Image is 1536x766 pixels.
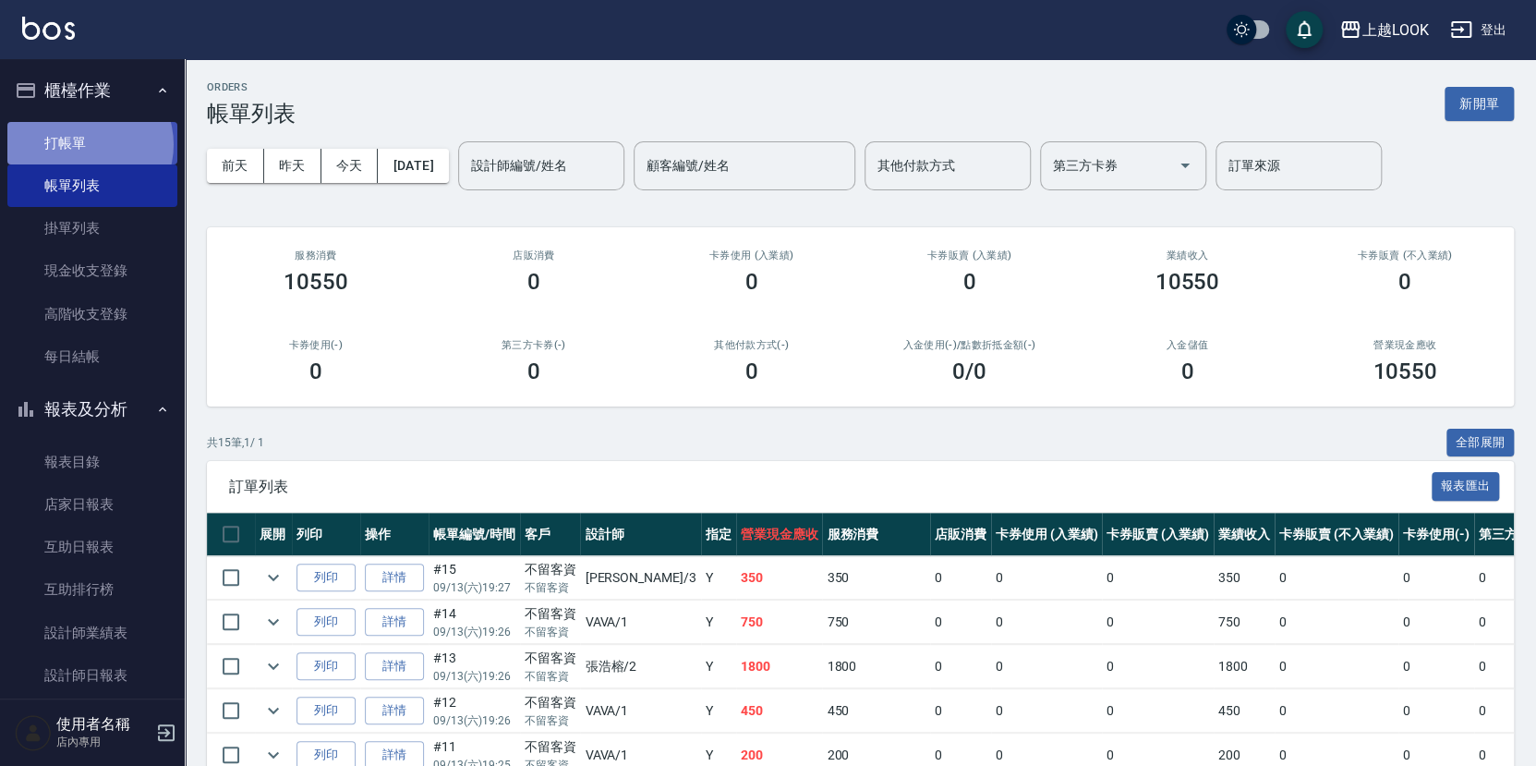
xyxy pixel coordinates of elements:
th: 卡券販賣 (入業績) [1102,513,1214,556]
button: save [1286,11,1323,48]
button: 昨天 [264,149,321,183]
td: 0 [1275,556,1398,600]
td: #13 [429,645,520,688]
h3: 0 [1180,359,1193,384]
a: 報表目錄 [7,441,177,483]
td: 0 [1275,645,1398,688]
p: 09/13 (六) 19:27 [433,579,515,596]
td: Y [701,556,736,600]
th: 業績收入 [1214,513,1275,556]
th: 卡券使用(-) [1398,513,1474,556]
td: 0 [991,601,1103,644]
button: 列印 [296,608,356,637]
a: 每日結帳 [7,335,177,378]
td: 0 [1102,601,1214,644]
a: 設計師業績分析表 [7,697,177,739]
button: 報表匯出 [1432,472,1500,501]
h2: 卡券販賣 (入業績) [882,249,1056,261]
td: VAVA /1 [580,601,700,644]
h3: 0 [527,269,540,295]
h3: 服務消費 [229,249,403,261]
p: 不留客資 [525,668,576,685]
th: 客戶 [520,513,581,556]
td: 350 [822,556,930,600]
td: #14 [429,601,520,644]
button: [DATE] [378,149,448,183]
h2: 入金使用(-) /點數折抵金額(-) [882,339,1056,351]
td: 1800 [1214,645,1275,688]
td: 450 [822,689,930,733]
button: expand row [260,652,287,680]
a: 詳情 [365,608,424,637]
div: 不留客資 [525,649,576,668]
p: 不留客資 [525,579,576,596]
a: 帳單列表 [7,164,177,207]
th: 列印 [292,513,360,556]
td: 350 [736,556,823,600]
button: 列印 [296,564,356,592]
td: 0 [991,645,1103,688]
a: 詳情 [365,697,424,725]
h3: 10550 [1373,359,1437,384]
h3: 0 [745,269,758,295]
h2: 第三方卡券(-) [447,339,621,351]
th: 店販消費 [930,513,991,556]
button: expand row [260,697,287,724]
img: Person [15,714,52,751]
h3: 0 [962,269,975,295]
a: 掛單列表 [7,207,177,249]
span: 訂單列表 [229,478,1432,496]
p: 09/13 (六) 19:26 [433,624,515,640]
th: 卡券使用 (入業績) [991,513,1103,556]
button: 今天 [321,149,379,183]
td: 0 [1275,689,1398,733]
a: 設計師日報表 [7,654,177,697]
button: 列印 [296,697,356,725]
th: 操作 [360,513,429,556]
h2: ORDERS [207,81,296,93]
a: 互助排行榜 [7,568,177,611]
td: 750 [736,601,823,644]
td: 0 [1102,556,1214,600]
th: 服務消費 [822,513,930,556]
h3: 0 /0 [952,359,986,384]
img: Logo [22,17,75,40]
h3: 0 [1398,269,1411,295]
h3: 10550 [284,269,348,295]
td: VAVA /1 [580,689,700,733]
button: expand row [260,608,287,636]
a: 店家日報表 [7,483,177,526]
th: 指定 [701,513,736,556]
th: 營業現金應收 [736,513,823,556]
td: 350 [1214,556,1275,600]
td: 1800 [822,645,930,688]
h5: 使用者名稱 [56,715,151,734]
a: 打帳單 [7,122,177,164]
th: 帳單編號/時間 [429,513,520,556]
a: 互助日報表 [7,526,177,568]
p: 共 15 筆, 1 / 1 [207,434,264,451]
a: 詳情 [365,652,424,681]
td: 0 [991,556,1103,600]
td: 0 [1275,601,1398,644]
h2: 卡券使用(-) [229,339,403,351]
a: 新開單 [1445,94,1514,112]
button: expand row [260,564,287,591]
div: 不留客資 [525,604,576,624]
td: 750 [822,601,930,644]
h3: 0 [745,359,758,384]
td: 張浩榕 /2 [580,645,700,688]
div: 不留客資 [525,693,576,712]
td: 1800 [736,645,823,688]
td: Y [701,645,736,688]
h3: 帳單列表 [207,101,296,127]
th: 設計師 [580,513,700,556]
a: 設計師業績表 [7,612,177,654]
a: 高階收支登錄 [7,293,177,335]
div: 不留客資 [525,560,576,579]
td: 0 [930,601,991,644]
h2: 卡券使用 (入業績) [665,249,839,261]
h2: 其他付款方式(-) [665,339,839,351]
td: 750 [1214,601,1275,644]
h3: 0 [527,359,540,384]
